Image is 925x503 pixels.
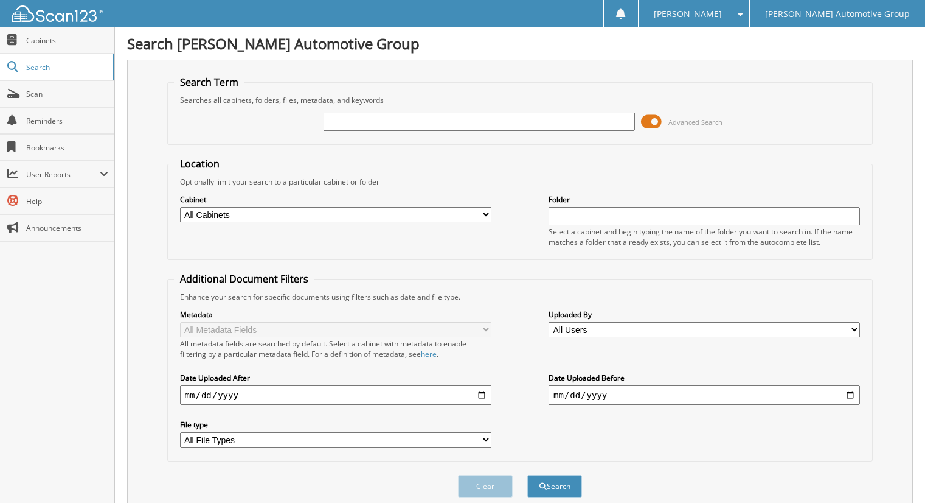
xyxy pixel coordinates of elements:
[26,62,106,72] span: Search
[26,35,108,46] span: Cabinets
[527,475,582,498] button: Search
[180,373,491,383] label: Date Uploaded After
[26,169,100,180] span: User Reports
[180,194,491,205] label: Cabinet
[180,339,491,359] div: All metadata fields are searched by default. Select a cabinet with metadata to enable filtering b...
[26,142,108,153] span: Bookmarks
[174,177,867,187] div: Optionally limit your search to a particular cabinet or folder
[549,194,860,205] label: Folder
[174,157,226,171] legend: Location
[174,292,867,302] div: Enhance your search for specific documents using filters such as date and file type.
[421,349,437,359] a: here
[12,5,103,22] img: scan123-logo-white.svg
[180,309,491,320] label: Metadata
[26,89,108,99] span: Scan
[654,10,722,18] span: [PERSON_NAME]
[549,373,860,383] label: Date Uploaded Before
[174,95,867,105] div: Searches all cabinets, folders, files, metadata, and keywords
[174,76,244,89] legend: Search Term
[180,385,491,405] input: start
[668,118,722,127] span: Advanced Search
[549,309,860,320] label: Uploaded By
[174,272,314,286] legend: Additional Document Filters
[26,196,108,206] span: Help
[127,33,913,54] h1: Search [PERSON_NAME] Automotive Group
[180,420,491,430] label: File type
[26,116,108,126] span: Reminders
[458,475,513,498] button: Clear
[765,10,910,18] span: [PERSON_NAME] Automotive Group
[549,385,860,405] input: end
[26,223,108,233] span: Announcements
[549,227,860,247] div: Select a cabinet and begin typing the name of the folder you want to search in. If the name match...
